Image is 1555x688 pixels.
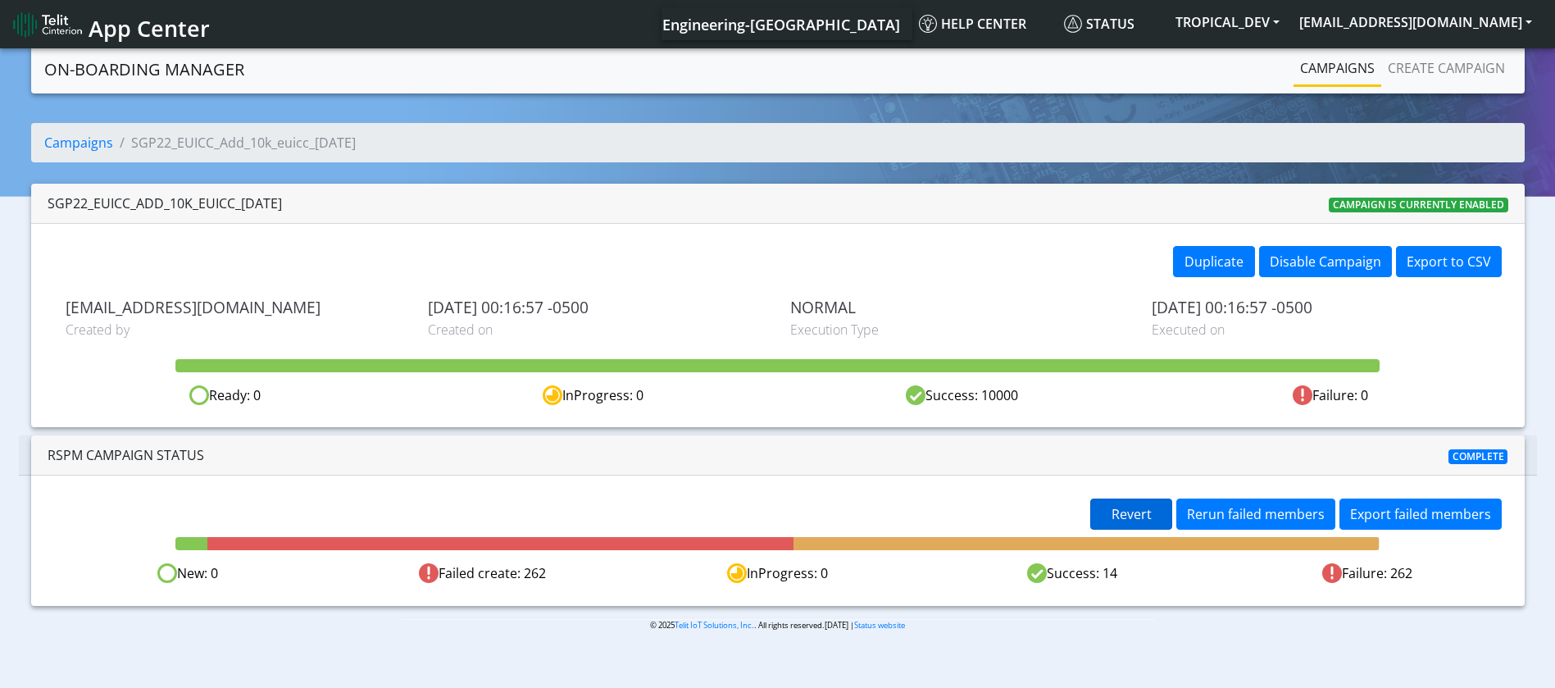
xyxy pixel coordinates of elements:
img: ready.svg [189,385,209,405]
button: Rerun failed members [1176,499,1335,530]
img: in-progress.svg [543,385,562,405]
div: SGP22_EUICC_Add_10k_euicc_[DATE] [48,194,282,213]
div: Ready: 0 [41,385,409,406]
img: knowledge.svg [919,15,937,33]
nav: breadcrumb [31,123,1525,175]
span: NORMAL [790,298,1128,317]
span: Execution Type [790,320,1128,339]
a: Help center [912,7,1057,40]
div: InProgress: 0 [630,563,925,584]
span: App Center [89,13,210,43]
span: Rerun failed members [1187,505,1325,523]
a: On-Boarding Manager [44,53,244,86]
span: [DATE] 00:16:57 -0500 [428,298,766,317]
span: Complete [1448,449,1508,464]
img: Ready [157,563,177,583]
li: SGP22_EUICC_Add_10k_euicc_[DATE] [113,133,356,153]
a: Status website [854,620,905,631]
img: logo-telit-cinterion-gw-new.png [13,11,82,38]
a: Create campaign [1381,52,1512,84]
img: success.svg [906,385,925,405]
a: Telit IoT Solutions, Inc. [675,620,754,631]
p: © 2025 . All rights reserved.[DATE] | [401,619,1154,631]
img: Failed [419,563,439,583]
span: Revert [1112,505,1152,523]
span: Help center [919,15,1026,33]
div: InProgress: 0 [409,385,777,406]
span: Created by [66,320,403,339]
a: Campaigns [44,134,113,152]
span: Status [1064,15,1134,33]
span: [EMAIL_ADDRESS][DOMAIN_NAME] [66,298,403,317]
div: Failure: 262 [1220,563,1515,584]
button: [EMAIL_ADDRESS][DOMAIN_NAME] [1289,7,1542,37]
span: Campaign is currently enabled [1329,198,1508,212]
div: Failed create: 262 [335,563,630,584]
a: Status [1057,7,1166,40]
span: Executed on [1152,320,1489,339]
a: Campaigns [1294,52,1381,84]
div: Success: 10000 [778,385,1146,406]
button: Disable Campaign [1259,246,1392,277]
img: fail.svg [1293,385,1312,405]
span: RSPM Campaign Status [48,446,204,464]
button: Export failed members [1339,499,1502,530]
button: Export to CSV [1396,246,1502,277]
img: Failed [1322,563,1342,583]
div: Success: 14 [925,563,1220,584]
span: [DATE] 00:16:57 -0500 [1152,298,1489,317]
div: Failure: 0 [1146,385,1514,406]
button: Revert [1090,499,1172,530]
img: In progress [727,563,747,583]
button: Duplicate [1173,246,1255,277]
img: Success [1027,563,1047,583]
div: New: 0 [41,563,336,584]
span: Engineering-[GEOGRAPHIC_DATA] [662,15,900,34]
a: App Center [13,7,207,42]
a: Your current platform instance [662,7,899,40]
button: TROPICAL_DEV [1166,7,1289,37]
span: Created on [428,320,766,339]
img: status.svg [1064,15,1082,33]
